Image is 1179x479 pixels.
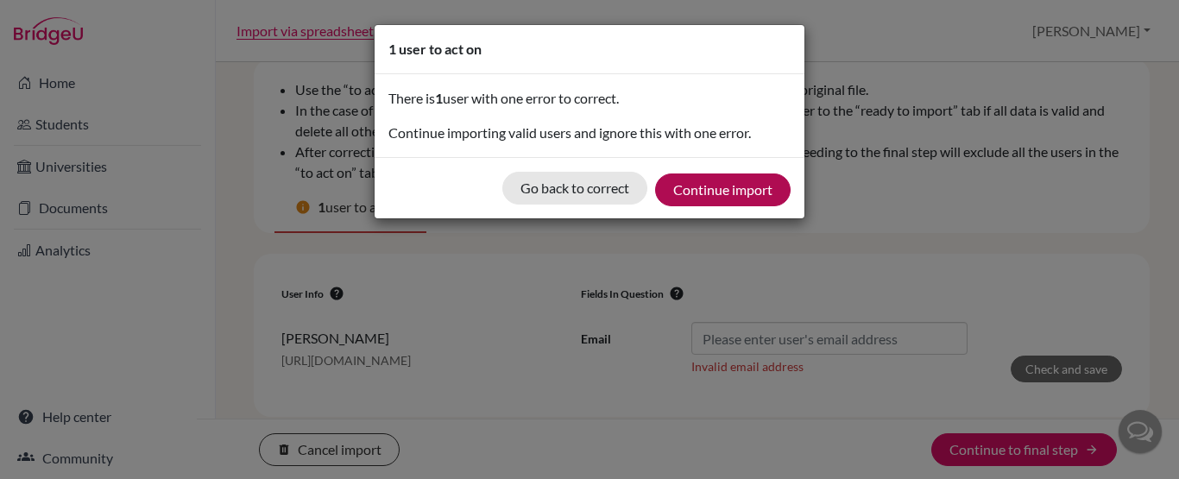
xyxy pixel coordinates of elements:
h5: 1 user to act on [388,39,482,60]
button: Go back to correct [502,172,647,205]
b: 1 [435,90,443,106]
p: There is user with one error to correct. [388,88,791,109]
button: Continue import [655,173,791,206]
p: Continue importing valid users and ignore this with one error. [388,123,791,143]
span: Help [39,12,74,28]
